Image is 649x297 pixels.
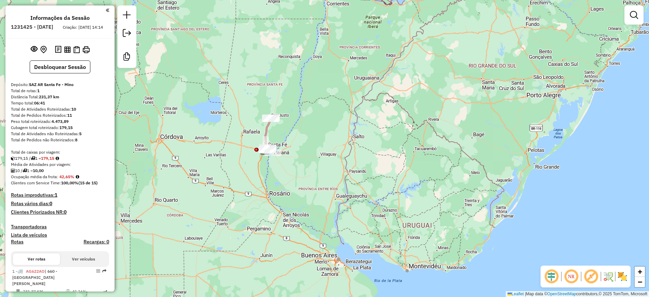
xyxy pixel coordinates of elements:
[264,149,281,156] div: Atividade não roteirizada - KETOMA BAR S. R. L
[65,289,71,294] i: % de utilização do peso
[638,267,642,276] span: +
[11,169,15,173] i: Total de Atividades
[506,291,649,297] div: Map data © contributors,© 2025 TomTom, Microsoft
[84,239,109,245] h4: Recargas: 0
[96,269,100,273] em: Opções
[72,288,103,295] td: 41,16%
[543,268,560,285] span: Ocultar deslocamento
[13,253,60,265] button: Ver rotas
[41,156,54,161] strong: 179,15
[67,113,72,118] strong: 11
[60,253,107,265] button: Ver veículos
[59,125,73,130] strong: 179,15
[103,289,107,294] i: Rota otimizada
[31,156,35,160] i: Total de rotas
[11,118,109,125] div: Peso total roteirizado:
[635,267,645,277] a: Zoom in
[11,106,109,112] div: Total de Atividades Roteirizadas:
[12,269,57,286] span: | 660 - [GEOGRAPHIC_DATA][PERSON_NAME]
[75,137,77,142] strong: 8
[11,125,109,131] div: Cubagem total roteirizado:
[259,144,276,151] div: Atividade não roteirizada - SUPER EL TUNEL
[23,288,65,295] td: 231,37 KM
[29,82,74,87] strong: SAZ AR Santa Fe - Mino
[11,131,109,137] div: Total de Atividades não Roteirizadas:
[51,119,69,124] strong: 4.473,89
[60,24,106,30] div: Criação: [DATE] 14:14
[525,292,526,296] span: |
[11,82,109,88] div: Depósito:
[55,192,57,198] strong: 1
[11,161,109,168] div: Média de Atividades por viagem:
[11,209,109,215] h4: Clientes Priorizados NR:
[627,8,641,22] a: Exibir filtros
[54,44,63,55] button: Logs desbloquear sessão
[11,112,109,118] div: Total de Pedidos Roteirizados:
[30,15,90,21] h4: Informações da Sessão
[76,175,79,179] em: Média calculada utilizando a maior ocupação (%Peso ou %Cubagem) de cada rota da sessão. Rotas cro...
[16,289,20,294] i: Distância Total
[63,45,72,54] button: Visualizar relatório de Roteirização
[64,209,67,215] strong: 0
[617,271,628,282] img: Exibir/Ocultar setores
[12,269,57,286] span: 1 -
[11,155,109,161] div: 179,15 / 1 =
[11,94,109,100] div: Distância Total:
[120,26,134,42] a: Exportar sessão
[11,156,15,160] i: Cubagem total roteirizado
[39,94,59,99] strong: 231,37 km
[39,44,48,55] button: Centralizar mapa no depósito ou ponto de apoio
[26,269,45,274] span: AG622AO
[11,100,109,106] div: Tempo total:
[34,100,45,105] strong: 06:41
[37,88,40,93] strong: 1
[563,268,579,285] span: Ocultar NR
[11,180,61,185] span: Clientes com Service Time:
[635,277,645,287] a: Zoom out
[583,268,599,285] span: Exibir rótulo
[106,6,109,14] a: Clique aqui para minimizar o painel
[33,168,44,173] strong: 10,00
[120,8,134,24] a: Nova sessão e pesquisa
[11,149,109,155] div: Total de caixas por viagem:
[11,192,109,198] h4: Rotas improdutivas:
[603,271,614,282] img: Fluxo de ruas
[11,232,109,238] h4: Lista de veículos
[259,146,276,153] div: Atividade não roteirizada - DAVID ROSENTAL E HIJOS S.A.C.I.
[11,174,58,179] span: Ocupação média da frota:
[49,200,52,207] strong: 0
[120,50,134,65] a: Criar modelo
[11,88,109,94] div: Total de rotas:
[11,224,109,230] h4: Transportadoras
[11,168,109,174] div: 10 / 1 =
[547,292,576,296] a: OpenStreetMap
[11,239,24,245] a: Rotas
[56,156,59,160] i: Meta Caixas/viagem: 221,33 Diferença: -42,18
[79,131,82,136] strong: 5
[61,180,78,185] strong: 100,00%
[507,292,524,296] a: Leaflet
[11,137,109,143] div: Total de Pedidos não Roteirizados:
[71,107,76,112] strong: 10
[72,45,81,55] button: Visualizar Romaneio
[59,174,74,179] strong: 42,65%
[23,169,27,173] i: Total de rotas
[638,278,642,286] span: −
[81,45,91,55] button: Imprimir Rotas
[11,201,109,207] h4: Rotas vários dias:
[102,269,106,273] em: Rota exportada
[78,180,98,185] strong: (15 de 15)
[30,60,90,73] button: Desbloquear Sessão
[29,44,39,55] button: Exibir sessão original
[11,24,53,30] h6: 1231425 - [DATE]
